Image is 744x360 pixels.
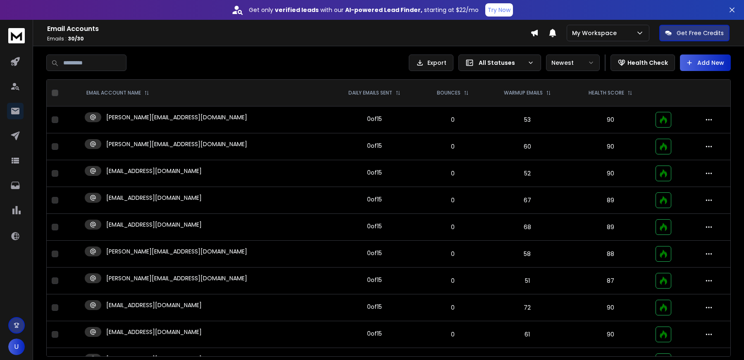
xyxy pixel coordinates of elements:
[484,160,570,187] td: 52
[106,274,247,282] p: [PERSON_NAME][EMAIL_ADDRESS][DOMAIN_NAME]
[106,167,202,175] p: [EMAIL_ADDRESS][DOMAIN_NAME]
[409,54,453,71] button: Export
[484,187,570,214] td: 67
[426,250,479,258] p: 0
[570,160,651,187] td: 90
[677,29,724,37] p: Get Free Credits
[106,247,247,256] p: [PERSON_NAME][EMAIL_ADDRESS][DOMAIN_NAME]
[484,214,570,241] td: 68
[367,142,382,150] div: 0 of 15
[484,107,570,133] td: 53
[426,169,479,178] p: 0
[367,249,382,257] div: 0 of 15
[426,142,479,151] p: 0
[106,140,247,148] p: [PERSON_NAME][EMAIL_ADDRESS][DOMAIN_NAME]
[546,54,600,71] button: Newest
[106,301,202,309] p: [EMAIL_ADDRESS][DOMAIN_NAME]
[659,25,730,41] button: Get Free Credits
[367,222,382,230] div: 0 of 15
[484,321,570,348] td: 61
[426,303,479,312] p: 0
[68,35,84,42] span: 30 / 30
[106,328,202,336] p: [EMAIL_ADDRESS][DOMAIN_NAME]
[570,107,651,133] td: 90
[484,133,570,160] td: 60
[488,6,510,14] p: Try Now
[106,194,202,202] p: [EMAIL_ADDRESS][DOMAIN_NAME]
[426,116,479,124] p: 0
[570,133,651,160] td: 90
[8,28,25,43] img: logo
[8,339,25,355] button: U
[627,59,668,67] p: Health Check
[348,90,392,96] p: DAILY EMAILS SENT
[572,29,620,37] p: My Workspace
[426,277,479,285] p: 0
[570,294,651,321] td: 90
[479,59,524,67] p: All Statuses
[437,90,460,96] p: BOUNCES
[47,36,530,42] p: Emails :
[504,90,543,96] p: WARMUP EMAILS
[106,220,202,229] p: [EMAIL_ADDRESS][DOMAIN_NAME]
[275,6,319,14] strong: verified leads
[367,303,382,311] div: 0 of 15
[106,113,247,121] p: [PERSON_NAME][EMAIL_ADDRESS][DOMAIN_NAME]
[570,187,651,214] td: 89
[589,90,624,96] p: HEALTH SCORE
[570,321,651,348] td: 90
[426,330,479,339] p: 0
[484,241,570,268] td: 58
[484,294,570,321] td: 72
[570,241,651,268] td: 88
[367,115,382,123] div: 0 of 15
[249,6,479,14] p: Get only with our starting at $22/mo
[426,223,479,231] p: 0
[367,195,382,204] div: 0 of 15
[570,214,651,241] td: 89
[367,168,382,177] div: 0 of 15
[484,268,570,294] td: 51
[610,54,675,71] button: Health Check
[367,276,382,284] div: 0 of 15
[345,6,422,14] strong: AI-powered Lead Finder,
[570,268,651,294] td: 87
[86,90,149,96] div: EMAIL ACCOUNT NAME
[426,196,479,204] p: 0
[367,329,382,338] div: 0 of 15
[485,3,513,17] button: Try Now
[680,54,731,71] button: Add New
[47,24,530,34] h1: Email Accounts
